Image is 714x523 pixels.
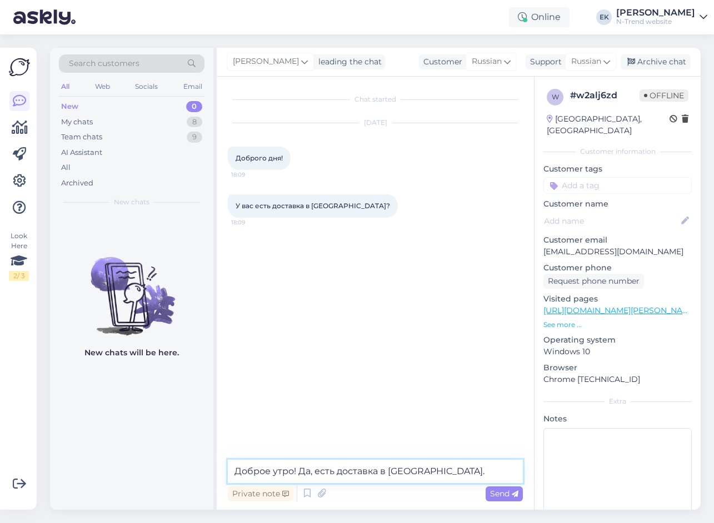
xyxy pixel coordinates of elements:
div: [GEOGRAPHIC_DATA], [GEOGRAPHIC_DATA] [547,113,670,137]
span: У вас есть доставка в [GEOGRAPHIC_DATA]? [236,202,390,210]
span: 18:09 [231,170,273,179]
div: Web [93,79,112,94]
div: N-Trend website [616,17,695,26]
p: Customer name [543,198,692,210]
div: Request phone number [543,274,644,289]
a: [PERSON_NAME]N-Trend website [616,8,707,26]
p: Customer email [543,234,692,246]
p: Customer phone [543,262,692,274]
div: Chat started [228,94,523,104]
img: No chats [50,237,213,337]
p: New chats will be here. [84,347,179,359]
div: leading the chat [314,56,382,68]
div: Socials [133,79,160,94]
p: Customer tags [543,163,692,175]
p: See more ... [543,320,692,330]
div: All [61,162,71,173]
span: [PERSON_NAME] [233,56,299,68]
div: My chats [61,117,93,128]
div: EK [596,9,612,25]
div: AI Assistant [61,147,102,158]
div: Customer information [543,147,692,157]
p: Notes [543,413,692,425]
input: Add name [544,215,679,227]
div: 0 [186,101,202,112]
div: Look Here [9,231,29,281]
div: Extra [543,396,692,406]
div: All [59,79,72,94]
p: Windows 10 [543,346,692,358]
a: [URL][DOMAIN_NAME][PERSON_NAME] [543,305,697,315]
span: Доброго дня! [236,154,283,162]
p: Visited pages [543,293,692,305]
div: Private note [228,486,293,501]
div: Team chats [61,132,102,143]
div: New [61,101,78,112]
p: Browser [543,362,692,374]
div: Email [181,79,204,94]
span: w [552,93,559,101]
div: # w2alj6zd [570,89,640,102]
textarea: Доброе утро! Да, есть доставка в [GEOGRAPHIC_DATA]. [228,460,523,483]
div: [DATE] [228,118,523,128]
span: Search customers [69,58,139,69]
div: Archived [61,178,93,189]
div: 9 [187,132,202,143]
div: 8 [187,117,202,128]
span: Send [490,489,518,499]
p: [EMAIL_ADDRESS][DOMAIN_NAME] [543,246,692,258]
span: Russian [472,56,502,68]
div: Online [509,7,570,27]
input: Add a tag [543,177,692,194]
p: Chrome [TECHNICAL_ID] [543,374,692,385]
span: Offline [640,89,688,102]
span: New chats [114,197,149,207]
div: Support [526,56,562,68]
span: Russian [571,56,601,68]
div: Archive chat [621,54,691,69]
div: [PERSON_NAME] [616,8,695,17]
img: Askly Logo [9,57,30,78]
span: 18:09 [231,218,273,227]
p: Operating system [543,334,692,346]
div: Customer [419,56,462,68]
div: 2 / 3 [9,271,29,281]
